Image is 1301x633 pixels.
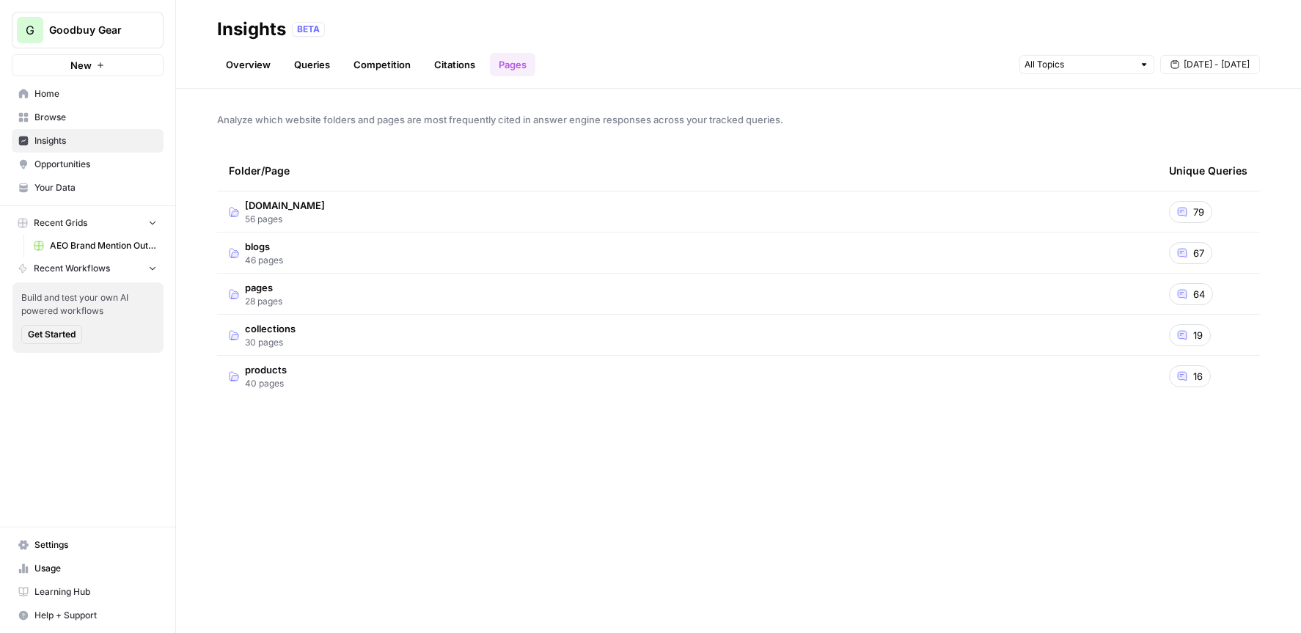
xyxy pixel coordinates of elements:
span: blogs [245,239,283,254]
span: Analyze which website folders and pages are most frequently cited in answer engine responses acro... [217,112,1260,127]
a: Insights [12,129,164,153]
button: Recent Workflows [12,257,164,279]
span: [DATE] - [DATE] [1184,58,1250,71]
span: 46 pages [245,254,283,267]
span: 30 pages [245,336,296,349]
a: AEO Brand Mention Outreach [27,234,164,257]
span: Build and test your own AI powered workflows [21,291,155,318]
a: Competition [345,53,419,76]
a: Your Data [12,176,164,200]
a: Overview [217,53,279,76]
button: Recent Grids [12,212,164,234]
span: Help + Support [34,609,157,622]
span: 28 pages [245,295,282,308]
span: Insights [34,134,157,147]
div: Insights [217,18,286,41]
button: New [12,54,164,76]
button: Get Started [21,325,82,344]
a: Usage [12,557,164,580]
span: 56 pages [245,213,325,226]
span: pages [245,280,282,295]
button: Help + Support [12,604,164,627]
button: Workspace: Goodbuy Gear [12,12,164,48]
span: [DOMAIN_NAME] [245,198,325,213]
div: Folder/Page [229,150,1146,191]
span: Settings [34,538,157,552]
div: BETA [292,22,325,37]
span: Usage [34,562,157,575]
span: Your Data [34,181,157,194]
input: All Topics [1025,57,1133,72]
span: Opportunities [34,158,157,171]
span: Get Started [28,328,76,341]
a: Settings [12,533,164,557]
span: Goodbuy Gear [49,23,138,37]
span: 67 [1193,246,1204,260]
span: G [26,21,34,39]
a: Learning Hub [12,580,164,604]
span: 64 [1193,287,1205,301]
a: Pages [490,53,535,76]
span: Learning Hub [34,585,157,599]
span: 16 [1193,369,1203,384]
span: Browse [34,111,157,124]
span: 19 [1193,328,1203,343]
a: Browse [12,106,164,129]
span: 79 [1193,205,1204,219]
span: Recent Grids [34,216,87,230]
a: Queries [285,53,339,76]
a: Home [12,82,164,106]
span: Recent Workflows [34,262,110,275]
div: Unique Queries [1169,150,1247,191]
span: 40 pages [245,377,287,390]
span: New [70,58,92,73]
span: collections [245,321,296,336]
span: AEO Brand Mention Outreach [50,239,157,252]
span: Home [34,87,157,100]
span: products [245,362,287,377]
a: Opportunities [12,153,164,176]
button: [DATE] - [DATE] [1160,55,1260,74]
a: Citations [425,53,484,76]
